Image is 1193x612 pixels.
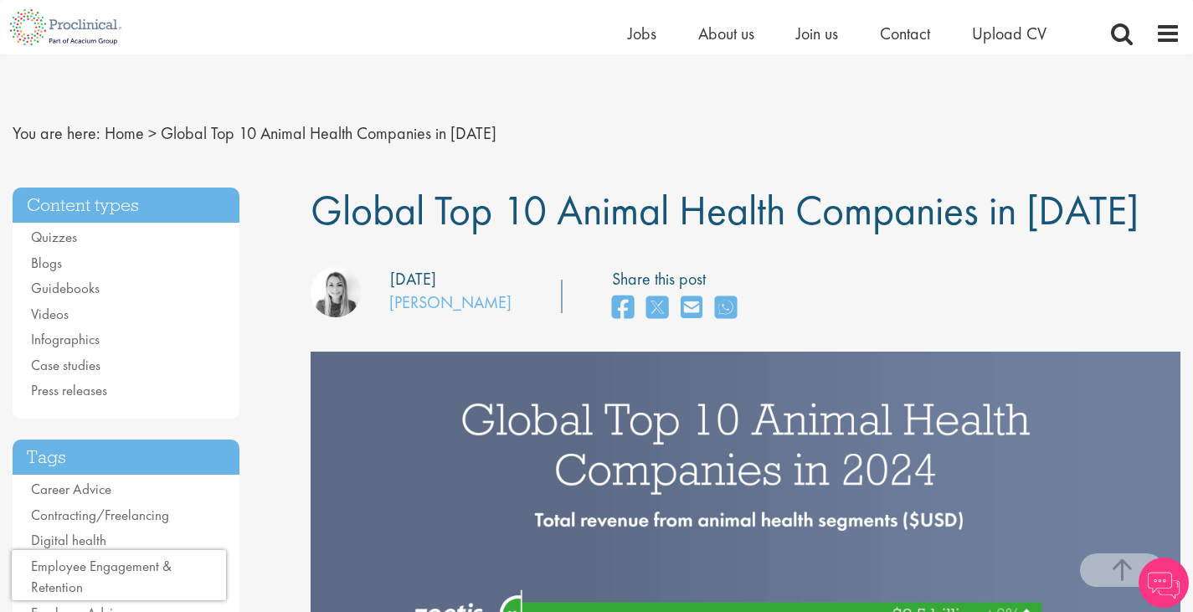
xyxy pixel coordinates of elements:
[31,228,77,246] a: Quizzes
[13,188,239,224] h3: Content types
[31,356,100,374] a: Case studies
[105,122,144,144] a: breadcrumb link
[389,291,512,313] a: [PERSON_NAME]
[31,531,106,549] a: Digital health
[31,381,107,399] a: Press releases
[681,291,702,327] a: share on email
[31,330,100,348] a: Infographics
[13,440,239,476] h3: Tags
[698,23,754,44] a: About us
[13,122,100,144] span: You are here:
[31,254,62,272] a: Blogs
[12,550,226,600] iframe: reCAPTCHA
[31,480,111,498] a: Career Advice
[628,23,656,44] a: Jobs
[31,305,69,323] a: Videos
[796,23,838,44] a: Join us
[880,23,930,44] a: Contact
[31,279,100,297] a: Guidebooks
[161,122,496,144] span: Global Top 10 Animal Health Companies in [DATE]
[646,291,668,327] a: share on twitter
[390,267,436,291] div: [DATE]
[311,183,1139,237] span: Global Top 10 Animal Health Companies in [DATE]
[31,506,169,524] a: Contracting/Freelancing
[148,122,157,144] span: >
[612,267,745,291] label: Share this post
[715,291,737,327] a: share on whats app
[612,291,634,327] a: share on facebook
[972,23,1046,44] a: Upload CV
[311,267,361,317] img: Hannah Burke
[1139,558,1189,608] img: Chatbot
